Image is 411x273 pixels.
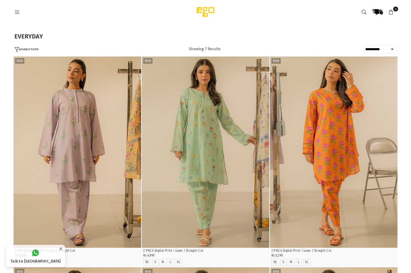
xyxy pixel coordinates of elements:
[270,57,397,248] a: 1 / 62 / 63 / 64 / 65 / 66 / 6
[14,57,141,248] a: 1 / 42 / 43 / 44 / 4
[170,260,171,264] label: L
[145,260,149,264] label: XS
[290,260,292,264] label: M
[12,10,23,14] a: Menu
[305,260,308,264] label: XL
[14,33,397,39] h1: EVERYDAY
[283,260,284,264] label: S
[270,57,397,248] div: 1 / 6
[142,57,269,248] img: Tiny Flowers 2 piece
[393,7,398,11] span: 0
[14,57,141,248] img: Lillium 2 piece
[142,57,269,248] div: 1 / 4
[273,260,277,264] label: XS
[15,58,24,64] label: Diva
[271,58,281,64] label: Diva
[271,249,396,253] p: 2 PIECE Digital Print | Lawn | Straight Cut
[143,58,153,64] label: Diva
[359,7,369,17] a: Search
[57,244,64,254] button: ×
[143,249,268,253] p: 2 PIECE Digital Print | Lawn | Straight Cut
[189,47,221,51] span: Showing: 7 Results
[14,47,38,52] button: ADVANCE FILTER
[142,57,269,248] a: 1 / 42 / 43 / 44 / 4
[177,260,180,264] label: XL
[386,7,397,17] a: 0
[14,57,141,248] div: 1 / 4
[270,57,397,248] img: Orchid 2 piece
[143,254,155,257] span: Rs.4,990
[271,254,283,257] span: Rs.5,290
[298,260,299,264] label: L
[180,6,231,18] img: Ego
[15,249,140,253] p: 2 PIECE Digital Print | Lawn | Straight Cut
[162,260,164,264] label: M
[6,245,65,267] a: Talk to [GEOGRAPHIC_DATA]
[154,260,156,264] label: S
